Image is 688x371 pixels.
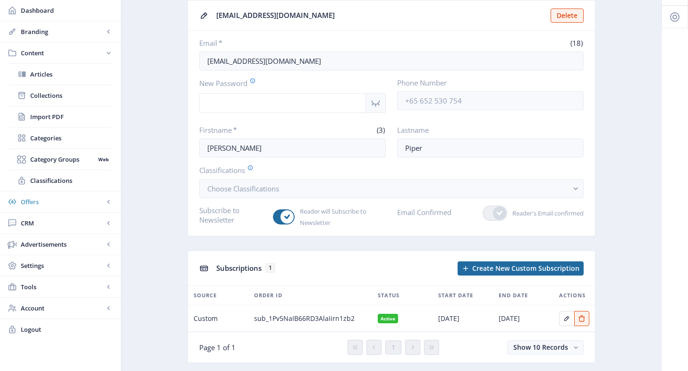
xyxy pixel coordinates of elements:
span: [DATE] [499,313,520,324]
button: Show 10 Records [507,340,584,354]
span: Offers [21,197,104,207]
label: Classifications [199,165,576,175]
a: Articles [9,64,111,85]
span: Account [21,303,104,313]
input: Enter reader’s email [199,52,584,70]
span: Logout [21,325,113,334]
label: Email Confirmed [397,206,451,219]
span: Start Date [438,290,473,301]
span: Categories [30,133,111,143]
span: Create New Custom Subscription [472,265,579,272]
label: Email [199,38,388,48]
span: Advertisements [21,240,104,249]
button: 1 [385,340,401,354]
label: New Password [199,78,378,88]
span: Dashboard [21,6,113,15]
button: Choose Classifications [199,179,584,198]
a: Category GroupsWeb [9,149,111,170]
span: Branding [21,27,104,36]
label: Firstname [199,125,289,135]
nb-icon: Show password [366,93,386,113]
span: Choose Classifications [207,184,279,193]
span: (3) [375,125,386,135]
input: Enter reader’s firstname [199,138,386,157]
nb-badge: Web [95,155,111,164]
span: sub_1Pv5NaIB66RD3AlaIirn1zb2 [254,313,355,324]
span: Source [194,290,217,301]
button: Create New Custom Subscription [458,261,584,276]
a: Categories [9,128,111,148]
a: Collections [9,85,111,106]
span: Collections [30,91,111,100]
a: Classifications [9,170,111,191]
label: Subscribe to Newsletter [199,206,266,224]
span: 1 [265,263,275,273]
span: End Date [499,290,528,301]
span: [DATE] [438,313,459,324]
span: Actions [559,290,586,301]
span: Content [21,48,104,58]
span: Articles [30,69,111,79]
div: [EMAIL_ADDRESS][DOMAIN_NAME] [216,8,545,23]
span: Settings [21,261,104,270]
span: Subscriptions [216,263,262,273]
a: Edit page [559,313,574,322]
span: Order ID [254,290,282,301]
span: Reader's Email confirmed [507,207,584,219]
input: Enter reader’s lastname [397,138,584,157]
span: (18) [569,38,584,48]
button: Delete [551,9,584,23]
app-collection-view: Subscriptions [187,250,595,363]
span: Classifications [30,176,111,185]
span: Tools [21,282,104,292]
span: Category Groups [30,155,95,164]
label: Lastname [397,125,576,135]
label: Phone Number [397,78,576,87]
a: New page [452,261,584,276]
input: +65 652 530 754 [397,91,584,110]
span: Status [378,290,399,301]
a: Import PDF [9,106,111,127]
span: Custom [194,313,218,324]
nb-badge: Active [378,314,399,323]
a: Edit page [574,313,589,322]
span: Import PDF [30,112,111,121]
span: Reader will Subscribe to Newsletter [295,206,386,228]
span: CRM [21,218,104,228]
